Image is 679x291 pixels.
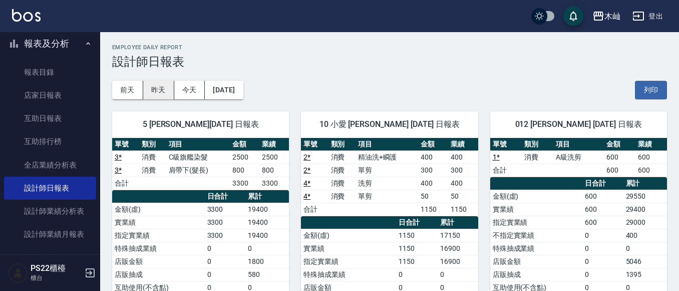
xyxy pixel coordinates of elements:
[4,31,96,57] button: 報表及分析
[328,151,356,164] td: 消費
[112,268,205,281] td: 店販抽成
[4,107,96,130] a: 互助日報表
[230,177,259,190] td: 3300
[490,138,667,177] table: a dense table
[635,138,667,151] th: 業績
[490,203,583,216] td: 實業績
[418,164,448,177] td: 300
[143,81,174,99] button: 昨天
[490,242,583,255] td: 特殊抽成業績
[623,190,667,203] td: 29550
[112,255,205,268] td: 店販金額
[4,61,96,84] a: 報表目錄
[205,255,245,268] td: 0
[205,216,245,229] td: 3300
[313,119,466,129] span: 10 小愛 [PERSON_NAME] [DATE] 日報表
[418,138,448,151] th: 金額
[490,229,583,242] td: 不指定實業績
[356,190,418,203] td: 單剪
[124,119,277,129] span: 5 [PERSON_NAME][DATE] 日報表
[490,216,583,229] td: 指定實業績
[582,177,623,190] th: 日合計
[490,255,583,268] td: 店販金額
[230,151,259,164] td: 2500
[205,268,245,281] td: 0
[490,138,522,151] th: 單號
[166,138,230,151] th: 項目
[4,154,96,177] a: 全店業績分析表
[623,255,667,268] td: 5046
[604,10,620,23] div: 木屾
[166,151,230,164] td: C級旗艦染髮
[396,242,438,255] td: 1150
[553,151,604,164] td: A級洗剪
[448,151,478,164] td: 400
[438,255,478,268] td: 16900
[396,255,438,268] td: 1150
[245,203,289,216] td: 19400
[259,151,289,164] td: 2500
[356,164,418,177] td: 單剪
[623,216,667,229] td: 29000
[448,177,478,190] td: 400
[301,138,478,216] table: a dense table
[112,229,205,242] td: 指定實業績
[259,177,289,190] td: 3300
[301,203,328,216] td: 合計
[553,138,604,151] th: 項目
[245,229,289,242] td: 19400
[582,229,623,242] td: 0
[582,203,623,216] td: 600
[245,190,289,203] th: 累計
[12,9,41,22] img: Logo
[582,190,623,203] td: 600
[245,242,289,255] td: 0
[438,216,478,229] th: 累計
[396,268,438,281] td: 0
[563,6,583,26] button: save
[490,268,583,281] td: 店販抽成
[328,164,356,177] td: 消費
[356,151,418,164] td: 精油洗+瞬護
[301,268,396,281] td: 特殊抽成業績
[112,44,667,51] h2: Employee Daily Report
[112,138,139,151] th: 單號
[230,138,259,151] th: 金額
[301,242,396,255] td: 實業績
[635,164,667,177] td: 600
[623,268,667,281] td: 1395
[112,177,139,190] td: 合計
[582,268,623,281] td: 0
[418,151,448,164] td: 400
[448,138,478,151] th: 業績
[418,203,448,216] td: 1150
[4,200,96,223] a: 設計師業績分析表
[502,119,655,129] span: 012 [PERSON_NAME] [DATE] 日報表
[635,81,667,99] button: 列印
[174,81,205,99] button: 今天
[522,151,553,164] td: 消費
[628,7,667,26] button: 登出
[356,177,418,190] td: 洗剪
[582,255,623,268] td: 0
[139,151,166,164] td: 消費
[301,138,328,151] th: 單號
[4,223,96,246] a: 設計師業績月報表
[205,242,245,255] td: 0
[139,138,166,151] th: 類別
[301,255,396,268] td: 指定實業績
[588,6,624,27] button: 木屾
[4,246,96,269] a: 設計師排行榜
[230,164,259,177] td: 800
[448,190,478,203] td: 50
[623,229,667,242] td: 400
[205,81,243,99] button: [DATE]
[31,273,82,282] p: 櫃台
[112,203,205,216] td: 金額(虛)
[112,138,289,190] table: a dense table
[259,164,289,177] td: 800
[205,190,245,203] th: 日合計
[356,138,418,151] th: 項目
[623,177,667,190] th: 累計
[4,84,96,107] a: 店家日報表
